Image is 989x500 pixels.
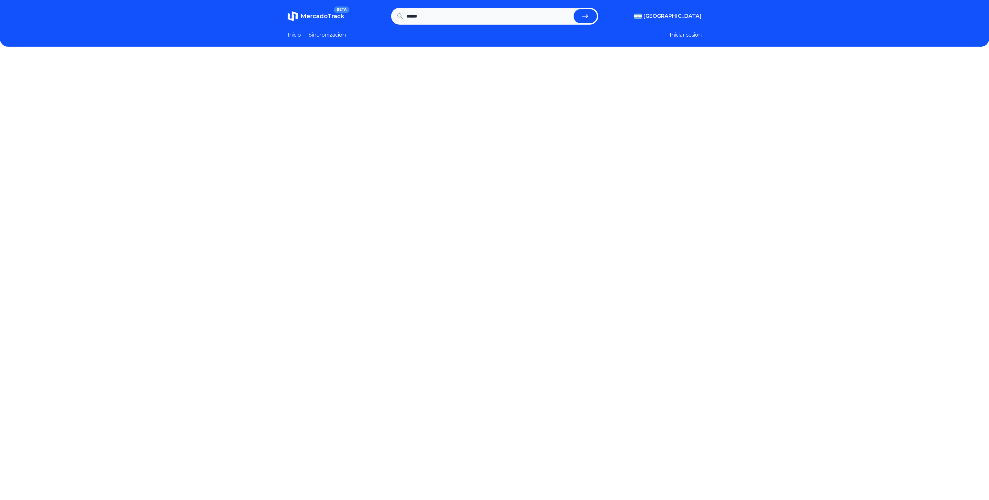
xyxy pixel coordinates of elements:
img: Argentina [634,14,642,19]
span: [GEOGRAPHIC_DATA] [643,12,702,20]
img: MercadoTrack [288,11,298,21]
span: BETA [334,6,349,13]
button: Iniciar sesion [670,31,702,39]
button: [GEOGRAPHIC_DATA] [634,12,702,20]
a: Inicio [288,31,301,39]
a: MercadoTrackBETA [288,11,344,21]
span: MercadoTrack [301,13,344,20]
a: Sincronizacion [309,31,346,39]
